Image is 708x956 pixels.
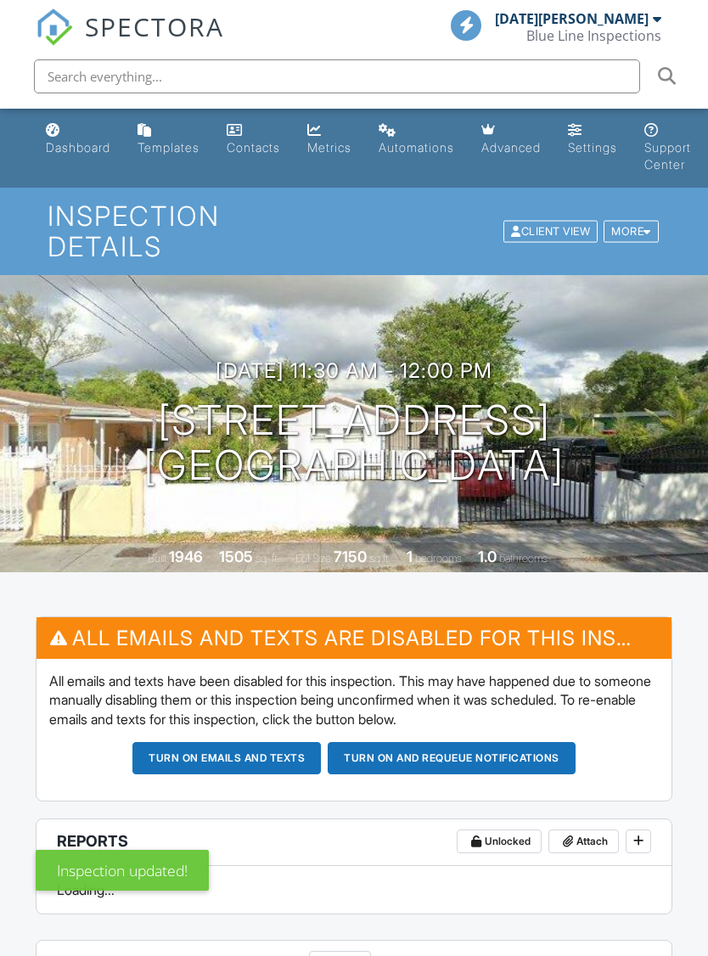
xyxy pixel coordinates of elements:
[131,115,206,164] a: Templates
[307,140,351,155] div: Metrics
[638,115,698,181] a: Support Center
[46,140,110,155] div: Dashboard
[328,742,576,774] button: Turn on and Requeue Notifications
[85,8,224,44] span: SPECTORA
[499,552,548,565] span: bathrooms
[216,359,492,382] h3: [DATE] 11:30 am - 12:00 pm
[169,548,203,565] div: 1946
[526,27,661,44] div: Blue Line Inspections
[227,140,280,155] div: Contacts
[369,552,391,565] span: sq.ft.
[334,548,367,565] div: 7150
[36,850,209,891] div: Inspection updated!
[561,115,624,164] a: Settings
[301,115,358,164] a: Metrics
[49,672,660,728] p: All emails and texts have been disabled for this inspection. This may have happened due to someon...
[379,140,454,155] div: Automations
[36,23,224,59] a: SPECTORA
[220,115,287,164] a: Contacts
[36,8,73,46] img: The Best Home Inspection Software - Spectora
[132,742,321,774] button: Turn on emails and texts
[256,552,279,565] span: sq. ft.
[503,220,598,243] div: Client View
[48,201,660,261] h1: Inspection Details
[604,220,659,243] div: More
[37,617,672,659] h3: All emails and texts are disabled for this inspection!
[39,115,117,164] a: Dashboard
[415,552,462,565] span: bedrooms
[644,140,691,172] div: Support Center
[138,140,199,155] div: Templates
[407,548,413,565] div: 1
[495,10,649,27] div: [DATE][PERSON_NAME]
[568,140,617,155] div: Settings
[143,398,565,488] h1: [STREET_ADDRESS] [GEOGRAPHIC_DATA]
[295,552,331,565] span: Lot Size
[478,548,497,565] div: 1.0
[502,224,602,237] a: Client View
[34,59,640,93] input: Search everything...
[475,115,548,164] a: Advanced
[481,140,541,155] div: Advanced
[148,552,166,565] span: Built
[372,115,461,164] a: Automations (Basic)
[219,548,253,565] div: 1505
